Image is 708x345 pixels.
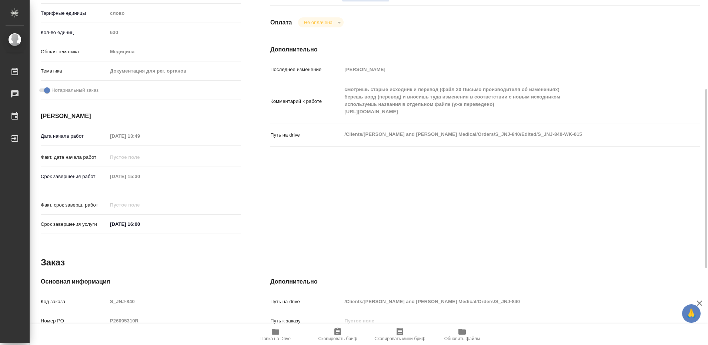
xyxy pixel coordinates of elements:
button: 🙏 [682,304,701,323]
h4: Дополнительно [270,277,700,286]
textarea: /Clients/[PERSON_NAME] and [PERSON_NAME] Medical/Orders/S_JNJ-840/Edited/S_JNJ-840-WK-015 [342,128,664,141]
h4: Оплата [270,18,292,27]
div: Документация для рег. органов [107,65,241,77]
span: Скопировать бриф [318,336,357,341]
input: Пустое поле [107,131,172,141]
button: Папка на Drive [244,324,307,345]
button: Обновить файлы [431,324,493,345]
input: Пустое поле [107,152,172,163]
p: Кол-во единиц [41,29,107,36]
h4: [PERSON_NAME] [41,112,241,121]
p: Срок завершения услуги [41,221,107,228]
span: 🙏 [685,306,698,321]
p: Факт. дата начала работ [41,154,107,161]
p: Путь на drive [270,298,342,305]
div: слово [107,7,241,20]
p: Путь на drive [270,131,342,139]
div: Не оплачена [298,17,344,27]
input: Пустое поле [107,296,241,307]
button: Не оплачена [302,19,335,26]
div: Медицина [107,46,241,58]
input: Пустое поле [107,315,241,326]
p: Код заказа [41,298,107,305]
h4: Дополнительно [270,45,700,54]
p: Последнее изменение [270,66,342,73]
input: Пустое поле [342,315,664,326]
button: Скопировать мини-бриф [369,324,431,345]
input: Пустое поле [107,27,241,38]
p: Общая тематика [41,48,107,56]
p: Номер РО [41,317,107,325]
h4: Основная информация [41,277,241,286]
input: Пустое поле [342,64,664,75]
p: Комментарий к работе [270,98,342,105]
p: Путь к заказу [270,317,342,325]
span: Скопировать мини-бриф [374,336,425,341]
span: Нотариальный заказ [51,87,98,94]
input: Пустое поле [107,200,172,210]
input: Пустое поле [107,171,172,182]
input: ✎ Введи что-нибудь [107,219,172,230]
button: Скопировать бриф [307,324,369,345]
p: Срок завершения работ [41,173,107,180]
p: Тарифные единицы [41,10,107,17]
span: Папка на Drive [260,336,291,341]
textarea: смотришь старые исходник и перевод (файл 20 Письмо производителя об изменениях) берешь ворд (пере... [342,83,664,118]
p: Тематика [41,67,107,75]
p: Дата начала работ [41,133,107,140]
span: Обновить файлы [444,336,480,341]
p: Факт. срок заверш. работ [41,201,107,209]
h2: Заказ [41,257,65,268]
input: Пустое поле [342,296,664,307]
